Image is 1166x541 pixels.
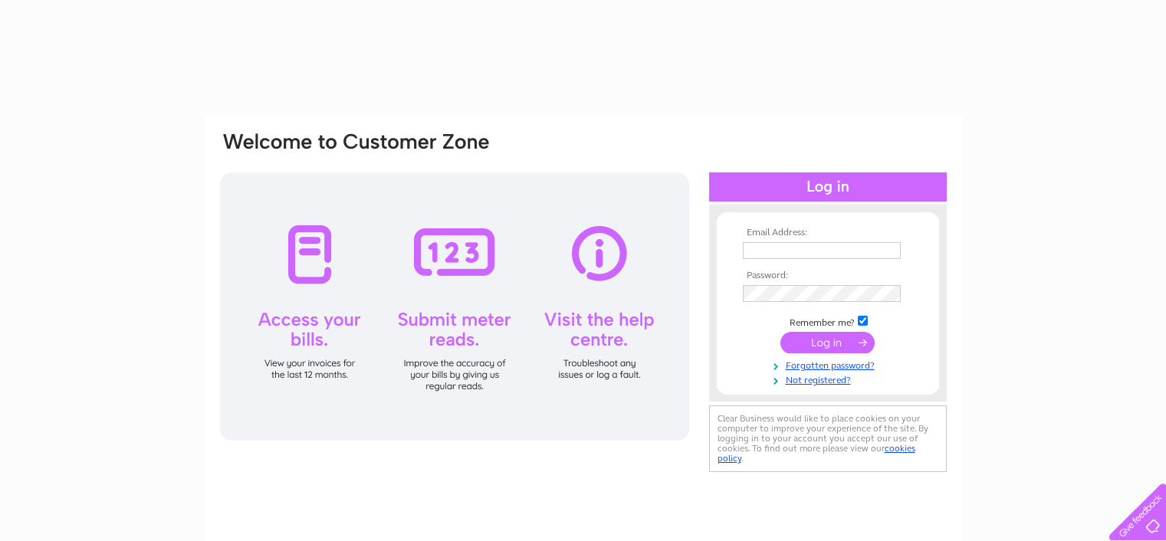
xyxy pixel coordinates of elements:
[743,372,917,386] a: Not registered?
[718,443,915,464] a: cookies policy
[780,332,875,353] input: Submit
[709,405,947,472] div: Clear Business would like to place cookies on your computer to improve your experience of the sit...
[739,313,917,329] td: Remember me?
[743,357,917,372] a: Forgotten password?
[739,270,917,281] th: Password:
[739,228,917,238] th: Email Address:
